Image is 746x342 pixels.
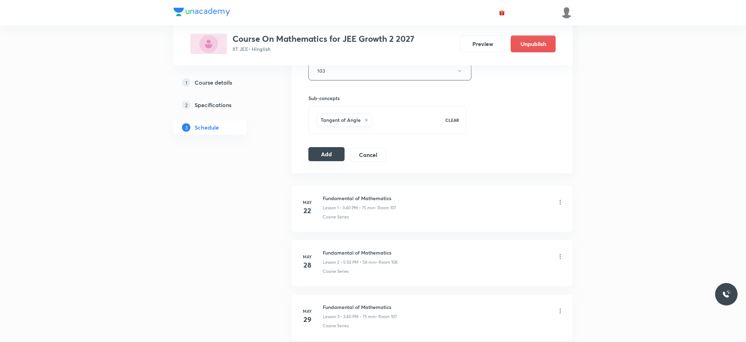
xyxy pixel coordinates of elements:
[174,8,230,16] img: Company Logo
[190,34,227,54] img: EE9F9ED4-89A2-46B7-8567-6CDD08E30019_plus.png
[300,205,314,216] h4: 22
[561,7,572,19] img: Divya tyagi
[195,78,232,87] h5: Course details
[445,117,459,123] p: CLEAR
[300,308,314,314] h6: May
[323,205,375,211] p: Lesson 1 • 3:40 PM • 75 min
[174,98,269,112] a: 2Specifications
[300,314,314,325] h4: 29
[511,35,556,52] button: Unpublish
[499,9,505,16] img: avatar
[308,147,345,161] button: Add
[323,314,375,320] p: Lesson 3 • 3:40 PM • 75 min
[174,75,269,90] a: 1Course details
[300,254,314,260] h6: May
[350,148,386,162] button: Cancel
[308,94,466,102] h6: Sub-concepts
[376,259,398,265] p: • Room 108
[308,61,471,80] button: 103
[375,314,397,320] p: • Room 107
[300,199,314,205] h6: May
[233,34,414,44] h3: Course On Mathematics for JEE Growth 2 2027
[323,259,376,265] p: Lesson 2 • 5:02 PM • 58 min
[460,35,505,52] button: Preview
[174,8,230,18] a: Company Logo
[233,45,414,53] p: IIT JEE • Hinglish
[195,101,231,109] h5: Specifications
[323,268,349,275] p: Cosine Series
[722,290,731,298] img: ttu
[323,249,398,256] h6: Fundamental of Mathematics
[195,123,219,132] h5: Schedule
[182,101,190,109] p: 2
[300,260,314,270] h4: 28
[323,195,396,202] h6: Fundamental of Mathematics
[321,116,361,124] h6: Tangent of Angle
[496,7,508,18] button: avatar
[375,205,396,211] p: • Room 107
[323,303,397,311] h6: Fundamental of Mathematics
[182,78,190,87] p: 1
[323,323,349,329] p: Cosine Series
[182,123,190,132] p: 3
[323,214,349,220] p: Cosine Series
